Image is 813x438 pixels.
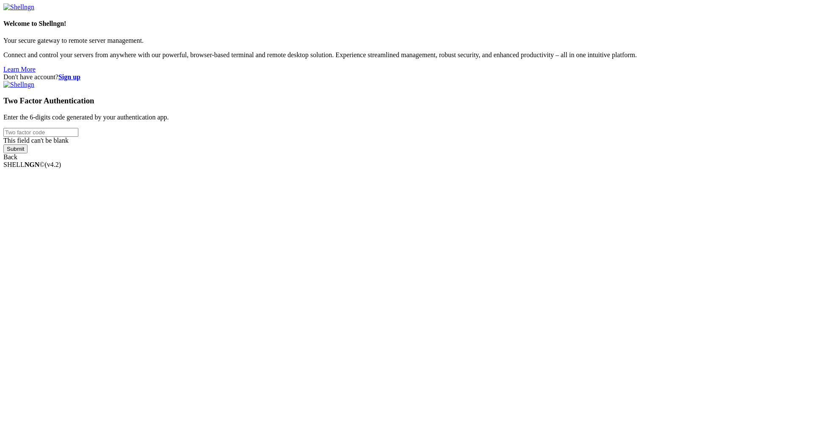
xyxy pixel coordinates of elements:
[3,3,34,11] img: Shellngn
[3,73,810,81] div: Don't have account?
[3,51,810,59] p: Connect and control your servers from anywhere with our powerful, browser-based terminal and remo...
[3,144,28,153] input: Submit
[3,161,61,168] span: SHELL ©
[25,161,40,168] b: NGN
[45,161,61,168] span: 4.2.0
[3,96,810,105] h3: Two Factor Authentication
[3,81,34,89] img: Shellngn
[3,128,78,137] input: Two factor code
[3,114,810,121] p: Enter the 6-digits code generated by your authentication app.
[3,20,810,28] h4: Welcome to Shellngn!
[3,137,810,144] div: This field can't be blank
[3,153,17,161] a: Back
[58,73,80,80] a: Sign up
[3,66,36,73] a: Learn More
[3,37,810,44] p: Your secure gateway to remote server management.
